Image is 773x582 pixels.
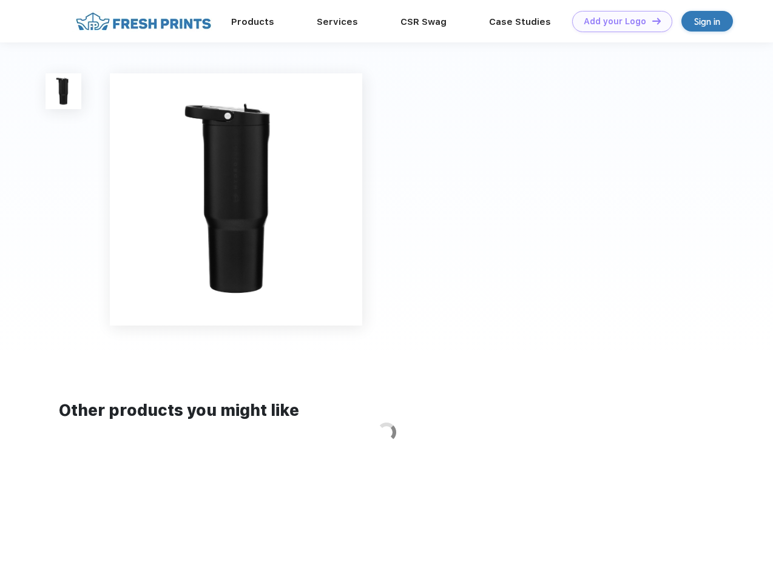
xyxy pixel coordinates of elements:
[59,399,714,423] div: Other products you might like
[652,18,661,24] img: DT
[681,11,733,32] a: Sign in
[110,73,362,326] img: func=resize&h=640
[46,73,81,109] img: func=resize&h=100
[72,11,215,32] img: fo%20logo%202.webp
[231,16,274,27] a: Products
[584,16,646,27] div: Add your Logo
[694,15,720,28] div: Sign in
